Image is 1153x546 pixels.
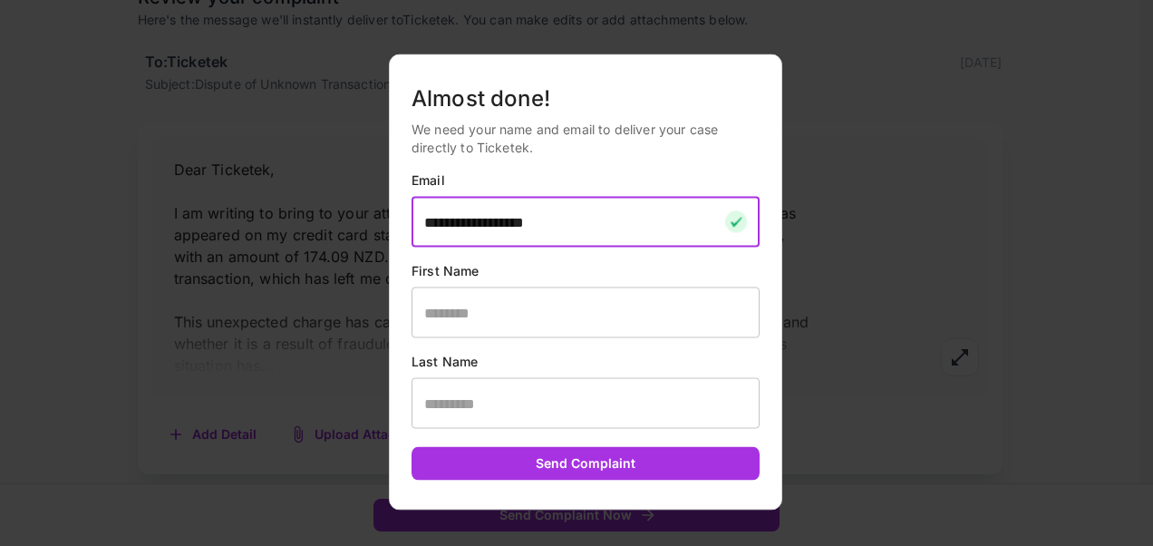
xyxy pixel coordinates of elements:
[725,211,747,233] img: checkmark
[412,447,760,481] button: Send Complaint
[412,262,760,280] p: First Name
[412,171,760,190] p: Email
[412,353,760,371] p: Last Name
[412,121,760,157] p: We need your name and email to deliver your case directly to Ticketek.
[412,84,760,113] h5: Almost done!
